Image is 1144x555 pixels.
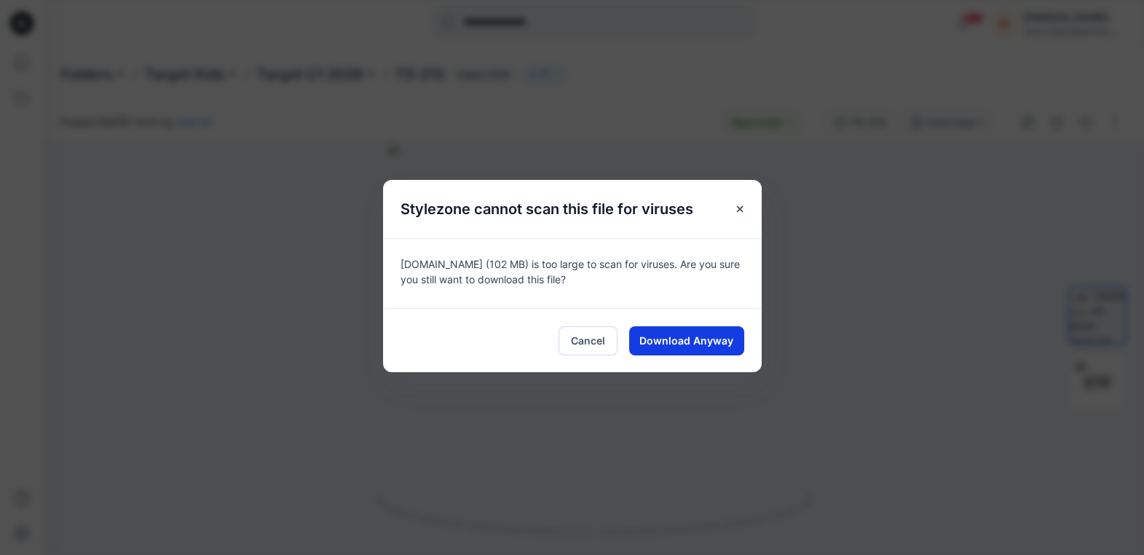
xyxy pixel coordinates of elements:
[727,196,753,222] button: Close
[629,326,744,355] button: Download Anyway
[571,333,605,348] span: Cancel
[383,238,762,308] div: [DOMAIN_NAME] (102 MB) is too large to scan for viruses. Are you sure you still want to download ...
[383,180,711,238] h5: Stylezone cannot scan this file for viruses
[639,333,733,348] span: Download Anyway
[559,326,618,355] button: Cancel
